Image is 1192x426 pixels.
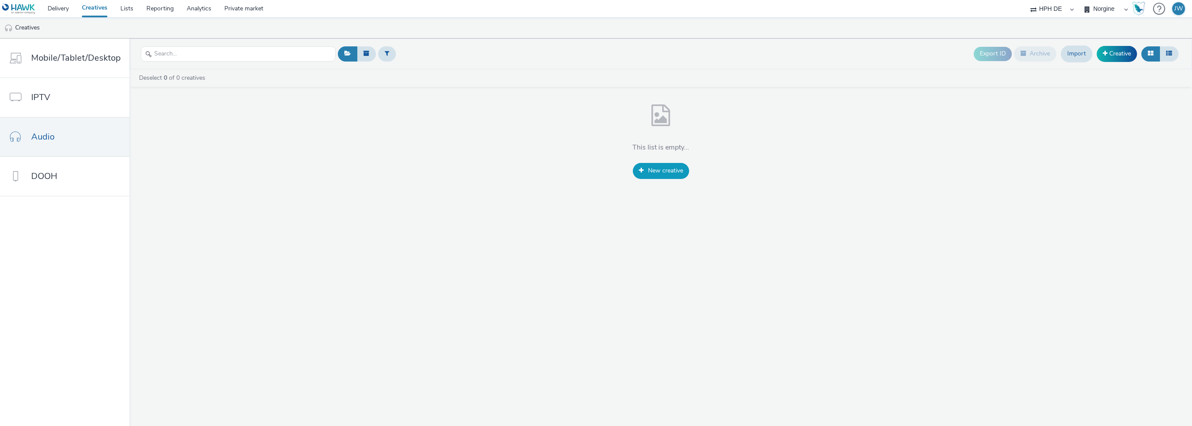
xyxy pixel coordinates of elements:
[2,3,36,14] img: undefined Logo
[632,143,689,153] h4: This list is empty...
[31,170,57,182] span: DOOH
[1132,2,1149,16] a: Hawk Academy
[1097,46,1137,62] a: Creative
[974,47,1012,61] button: Export ID
[1160,46,1179,61] button: Table
[1061,46,1092,62] a: Import
[31,130,55,143] span: Audio
[1141,46,1160,61] button: Grid
[1174,2,1183,15] div: JW
[633,163,689,179] a: New creative
[164,74,167,82] strong: 0
[4,24,13,33] img: audio
[138,74,209,82] a: Deselect of 0 creatives
[1132,2,1145,16] img: Hawk Academy
[1014,46,1056,61] button: Archive
[31,52,121,64] span: Mobile/Tablet/Desktop
[31,91,50,104] span: IPTV
[648,166,683,175] span: New creative
[141,46,336,62] input: Search...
